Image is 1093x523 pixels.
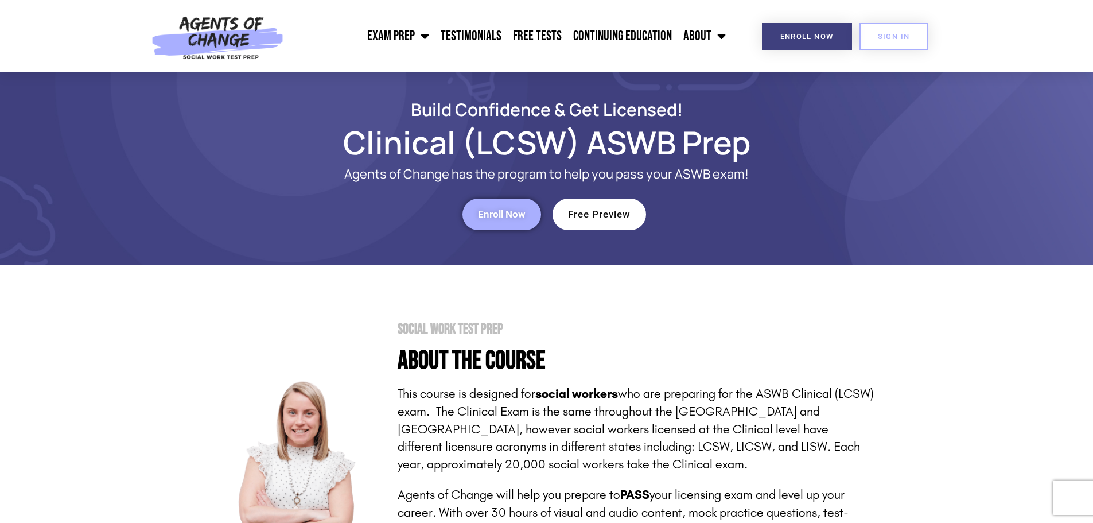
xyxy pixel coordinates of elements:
[361,22,435,51] a: Exam Prep
[398,385,874,474] p: This course is designed for who are preparing for the ASWB Clinical (LCSW) exam. The Clinical Exa...
[568,210,631,219] span: Free Preview
[535,386,618,401] strong: social workers
[507,22,567,51] a: Free Tests
[478,210,526,219] span: Enroll Now
[220,129,874,156] h1: Clinical (LCSW) ASWB Prep
[567,22,678,51] a: Continuing Education
[290,22,732,51] nav: Menu
[435,22,507,51] a: Testimonials
[780,33,834,40] span: Enroll Now
[266,167,828,181] p: Agents of Change has the program to help you pass your ASWB exam!
[678,22,732,51] a: About
[620,487,649,502] strong: PASS
[220,101,874,118] h2: Build Confidence & Get Licensed!
[462,199,541,230] a: Enroll Now
[398,322,874,336] h2: Social Work Test Prep
[398,348,874,374] h4: About the Course
[553,199,646,230] a: Free Preview
[878,33,910,40] span: SIGN IN
[762,23,852,50] a: Enroll Now
[859,23,928,50] a: SIGN IN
